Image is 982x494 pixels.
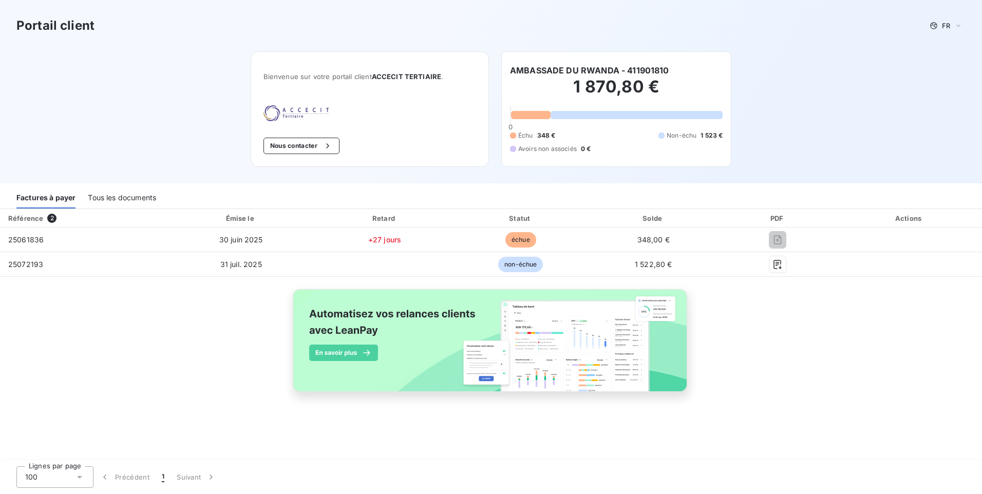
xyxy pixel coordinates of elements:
div: Solde [590,213,717,223]
span: +27 jours [368,235,401,244]
button: Suivant [171,466,222,488]
span: FR [942,22,950,30]
span: échue [505,232,536,248]
div: Référence [8,214,43,222]
div: Statut [456,213,586,223]
span: 348 € [537,131,556,140]
span: Échu [518,131,533,140]
span: 348,00 € [637,235,670,244]
h3: Portail client [16,16,95,35]
span: 31 juil. 2025 [220,260,262,269]
div: Actions [839,213,980,223]
img: Company logo [263,105,329,121]
div: Retard [318,213,451,223]
h2: 1 870,80 € [510,77,723,107]
div: Factures à payer [16,187,75,208]
span: Non-échu [667,131,696,140]
span: non-échue [498,257,543,272]
span: 0 [508,123,513,131]
span: 1 522,80 € [635,260,672,269]
div: Tous les documents [88,187,156,208]
span: 30 juin 2025 [219,235,263,244]
span: 0 € [581,144,591,154]
span: 1 [162,472,164,482]
img: banner [284,283,698,409]
div: Émise le [168,213,314,223]
span: Bienvenue sur votre portail client . [263,72,476,81]
span: ACCECIT TERTIAIRE [372,72,442,81]
span: 1 523 € [701,131,723,140]
button: 1 [156,466,171,488]
h6: AMBASSADE DU RWANDA - 411901810 [510,64,669,77]
button: Nous contacter [263,138,339,154]
button: Précédent [93,466,156,488]
span: 25072193 [8,260,43,269]
span: Avoirs non associés [518,144,577,154]
span: 100 [25,472,37,482]
span: 25061836 [8,235,44,244]
div: PDF [721,213,835,223]
span: 2 [47,214,56,223]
